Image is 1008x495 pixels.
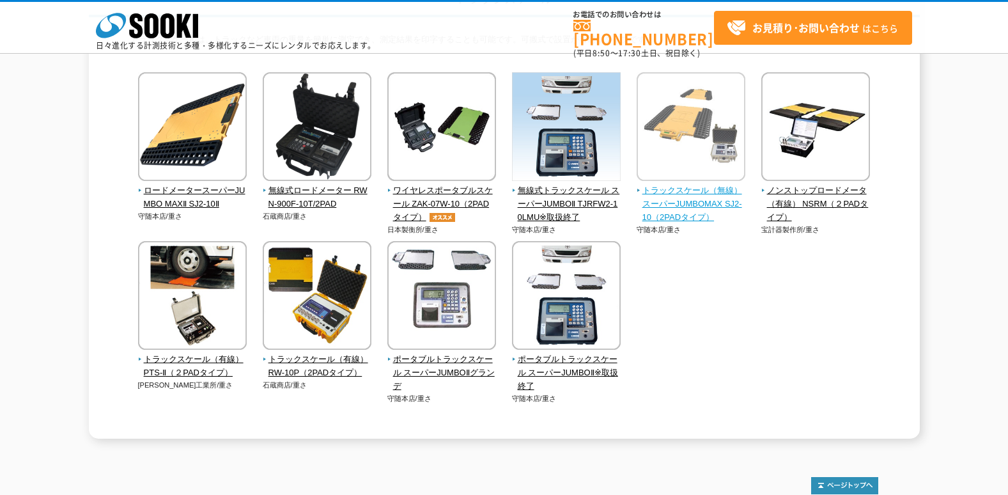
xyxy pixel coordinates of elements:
a: ポータブルトラックスケール スーパーJUMBOⅡグランデ [387,341,497,393]
a: お見積り･お問い合わせはこちら [714,11,912,45]
a: ポータブルトラックスケール スーパーJUMBOⅡ※取扱終了 [512,341,621,393]
img: オススメ [426,213,458,222]
p: 守随本店/重さ [138,211,247,222]
a: トラックスケール（有線） RW-10P（2PADタイプ） [263,341,372,379]
span: ポータブルトラックスケール スーパーJUMBOⅡグランデ [387,353,497,393]
span: 無線式ロードメーター RWN-900F-10T/2PAD [263,184,372,211]
a: 無線式ロードメーター RWN-900F-10T/2PAD [263,172,372,210]
a: ワイヤレスポータブルスケール ZAK-07W-10（2PADタイプ）オススメ [387,172,497,224]
a: 無線式トラックスケール スーパーJUMBOⅡ TJRFW2-10LMU※取扱終了 [512,172,621,224]
a: ロードメータースーパーJUMBO MAXⅡ SJ2-10Ⅱ [138,172,247,210]
p: 石蔵商店/重さ [263,380,372,391]
span: トラックスケール（有線） PTS-Ⅱ（２PADタイプ） [138,353,247,380]
span: 17:30 [618,47,641,59]
img: トップページへ [811,477,878,494]
a: [PHONE_NUMBER] [573,20,714,46]
p: 石蔵商店/重さ [263,211,372,222]
img: ロードメータースーパーJUMBO MAXⅡ SJ2-10Ⅱ [138,72,247,184]
p: 日本製衡所/重さ [387,224,497,235]
p: 守随本店/重さ [512,393,621,404]
img: 無線式トラックスケール スーパーJUMBOⅡ TJRFW2-10LMU※取扱終了 [512,72,621,184]
img: 無線式ロードメーター RWN-900F-10T/2PAD [263,72,371,184]
a: ノンストップロードメータ（有線） NSRM（２PADタイプ） [761,172,871,224]
p: 宝計器製作所/重さ [761,224,871,235]
img: ワイヤレスポータブルスケール ZAK-07W-10（2PADタイプ） [387,72,496,184]
span: お電話でのお問い合わせは [573,11,714,19]
span: トラックスケール（無線） スーパーJUMBOMAX SJ2-10（2PADタイプ） [637,184,746,224]
span: ワイヤレスポータブルスケール ZAK-07W-10（2PADタイプ） [387,184,497,224]
span: 8:50 [593,47,610,59]
p: 守随本店/重さ [512,224,621,235]
p: 日々進化する計測技術と多種・多様化するニーズにレンタルでお応えします。 [96,42,376,49]
img: トラックスケール（有線） RW-10P（2PADタイプ） [263,241,371,353]
p: [PERSON_NAME]工業所/重さ [138,380,247,391]
span: 無線式トラックスケール スーパーJUMBOⅡ TJRFW2-10LMU※取扱終了 [512,184,621,224]
img: トラックスケール（無線） スーパーJUMBOMAX SJ2-10（2PADタイプ） [637,72,745,184]
span: ポータブルトラックスケール スーパーJUMBOⅡ※取扱終了 [512,353,621,393]
img: ノンストップロードメータ（有線） NSRM（２PADタイプ） [761,72,870,184]
span: ロードメータースーパーJUMBO MAXⅡ SJ2-10Ⅱ [138,184,247,211]
img: ポータブルトラックスケール スーパーJUMBOⅡ※取扱終了 [512,241,621,353]
p: 守随本店/重さ [637,224,746,235]
strong: お見積り･お問い合わせ [752,20,860,35]
img: トラックスケール（有線） PTS-Ⅱ（２PADタイプ） [138,241,247,353]
img: ポータブルトラックスケール スーパーJUMBOⅡグランデ [387,241,496,353]
span: はこちら [727,19,898,38]
a: トラックスケール（無線） スーパーJUMBOMAX SJ2-10（2PADタイプ） [637,172,746,224]
span: (平日 ～ 土日、祝日除く) [573,47,700,59]
span: ノンストップロードメータ（有線） NSRM（２PADタイプ） [761,184,871,224]
span: トラックスケール（有線） RW-10P（2PADタイプ） [263,353,372,380]
p: 守随本店/重さ [387,393,497,404]
a: トラックスケール（有線） PTS-Ⅱ（２PADタイプ） [138,341,247,379]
